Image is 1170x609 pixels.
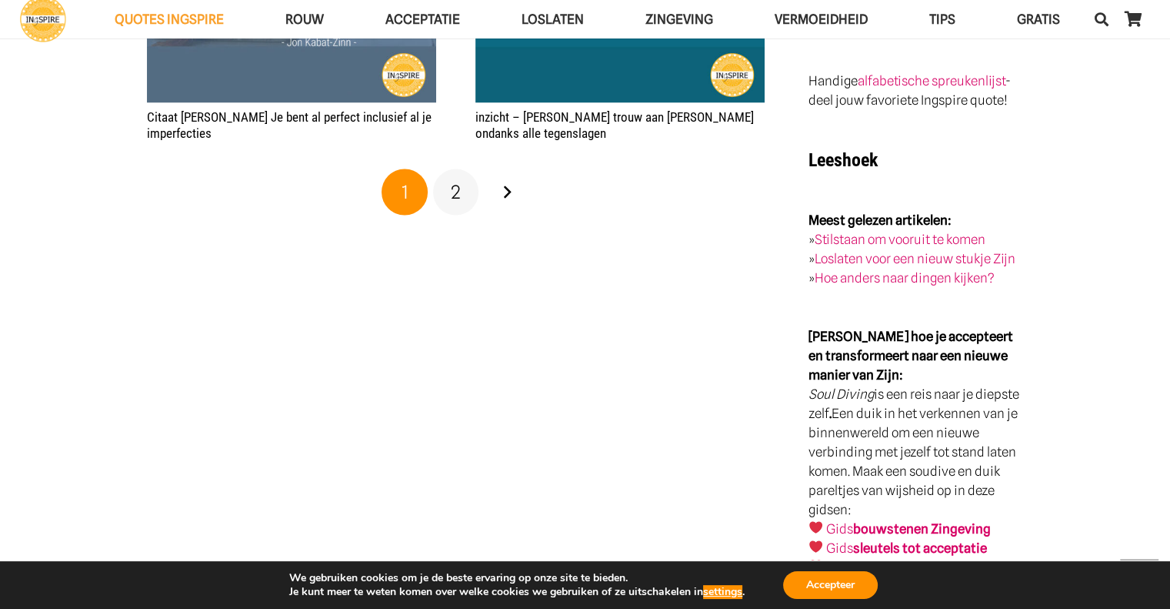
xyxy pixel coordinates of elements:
strong: bouwstenen Zingeving [853,520,991,536]
a: Gidsgebrek aan zingeving [826,559,978,574]
a: inzicht – [PERSON_NAME] trouw aan [PERSON_NAME] ondanks alle tegenslagen [475,109,754,139]
span: ROUW [285,12,324,27]
span: QUOTES INGSPIRE [115,12,224,27]
img: ❤ [809,540,822,553]
strong: Meest gelezen artikelen: [808,212,952,227]
strong: Leeshoek [808,149,878,170]
span: Pagina 1 [382,169,428,215]
span: TIPS [929,12,955,27]
a: Gidsbouwstenen Zingeving [826,520,991,536]
span: 2 [451,180,461,202]
strong: [PERSON_NAME] hoe je accepteert en transformeert naar een nieuwe manier van Zijn: [808,328,1013,382]
a: Stilstaan om vooruit te komen [815,231,985,246]
a: Citaat [PERSON_NAME] Je bent al perfect inclusief al je imperfecties [147,109,432,139]
img: ❤ [809,520,822,534]
p: » » » [808,210,1023,287]
span: GRATIS [1017,12,1060,27]
span: Acceptatie [385,12,460,27]
a: alfabetische spreukenlijst [858,72,1005,88]
button: settings [703,585,742,599]
p: is een reis naar je diepste zelf Een duik in het verkennen van je binnenwereld om een nieuwe verb... [808,326,1023,577]
span: Zingeving [645,12,713,27]
strong: gebrek aan zingeving [853,559,978,574]
img: ❤ [809,559,822,572]
a: Pagina 2 [433,169,479,215]
strong: . [829,405,832,420]
button: Accepteer [783,571,878,599]
p: Handige - deel jouw favoriete Ingspire quote! [808,71,1023,109]
span: VERMOEIDHEID [775,12,868,27]
p: Je kunt meer te weten komen over welke cookies we gebruiken of ze uitschakelen in . [289,585,745,599]
a: Terug naar top [1120,559,1158,597]
strong: sleutels tot acceptatie [853,540,987,555]
a: Loslaten voor een nieuw stukje Zijn [815,250,1015,266]
p: We gebruiken cookies om je de beste ervaring op onze site te bieden. [289,571,745,585]
em: Soul Diving [808,386,874,401]
a: Gidssleutels tot acceptatie [826,540,987,555]
span: Loslaten [522,12,584,27]
a: Hoe anders naar dingen kijken? [815,269,995,285]
span: 1 [402,180,408,202]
